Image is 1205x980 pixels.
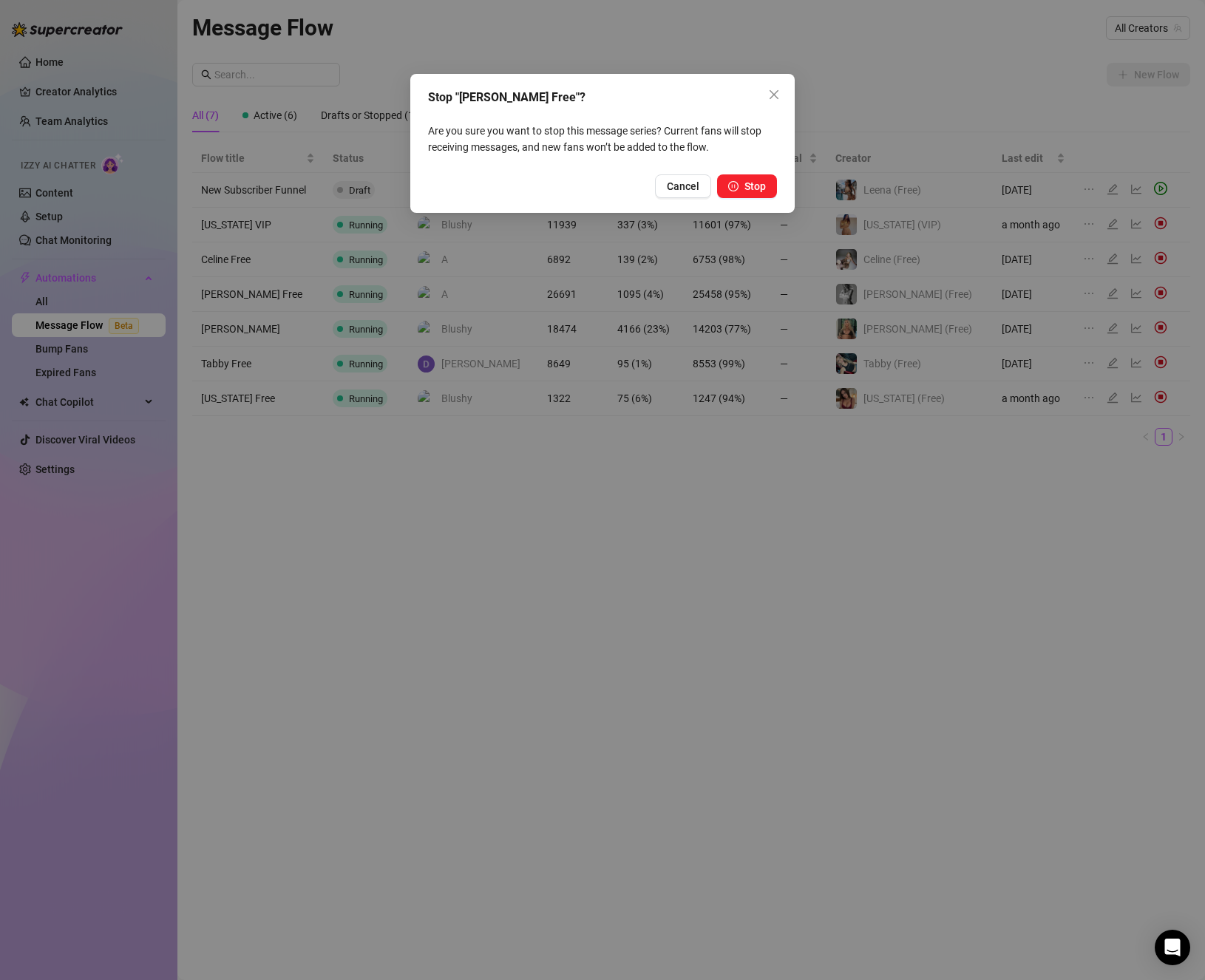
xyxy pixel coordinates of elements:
div: Stop "[PERSON_NAME] Free"? [428,89,777,106]
span: Cancel [667,180,699,192]
span: close [768,89,780,101]
span: Stop [744,180,766,192]
div: Open Intercom Messenger [1155,930,1190,965]
span: pause-circle [728,181,739,191]
button: Cancel [655,174,711,198]
button: Close [762,83,786,106]
button: Stop [717,174,777,198]
p: Are you sure you want to stop this message series? Current fans will stop receiving messages, and... [428,123,777,155]
span: Close [762,89,786,101]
